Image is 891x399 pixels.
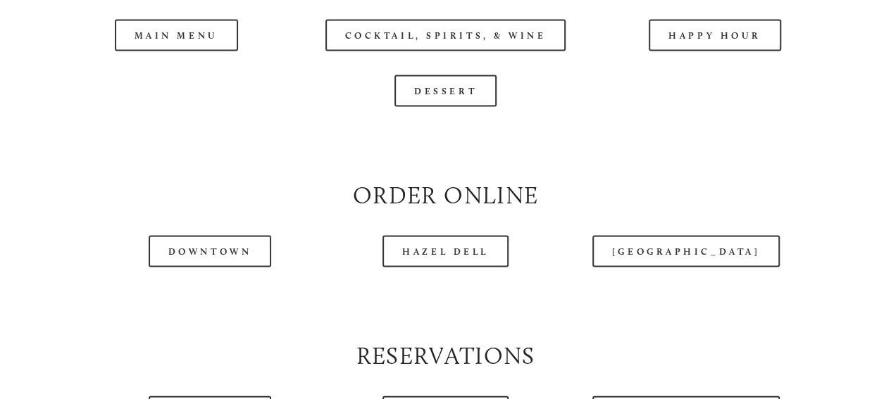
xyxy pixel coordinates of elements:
[382,236,509,267] a: Hazel Dell
[592,236,780,267] a: [GEOGRAPHIC_DATA]
[54,339,837,372] h2: Reservations
[394,75,497,107] a: Dessert
[149,236,271,267] a: Downtown
[54,179,837,212] h2: Order Online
